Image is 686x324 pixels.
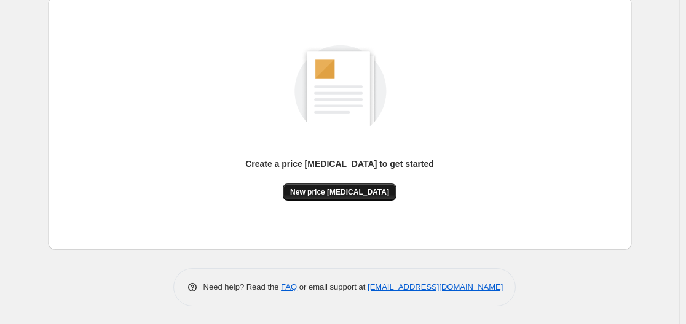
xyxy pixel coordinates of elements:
[290,187,389,197] span: New price [MEDICAL_DATA]
[245,158,434,170] p: Create a price [MEDICAL_DATA] to get started
[368,282,503,291] a: [EMAIL_ADDRESS][DOMAIN_NAME]
[283,183,396,201] button: New price [MEDICAL_DATA]
[203,282,282,291] span: Need help? Read the
[297,282,368,291] span: or email support at
[281,282,297,291] a: FAQ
